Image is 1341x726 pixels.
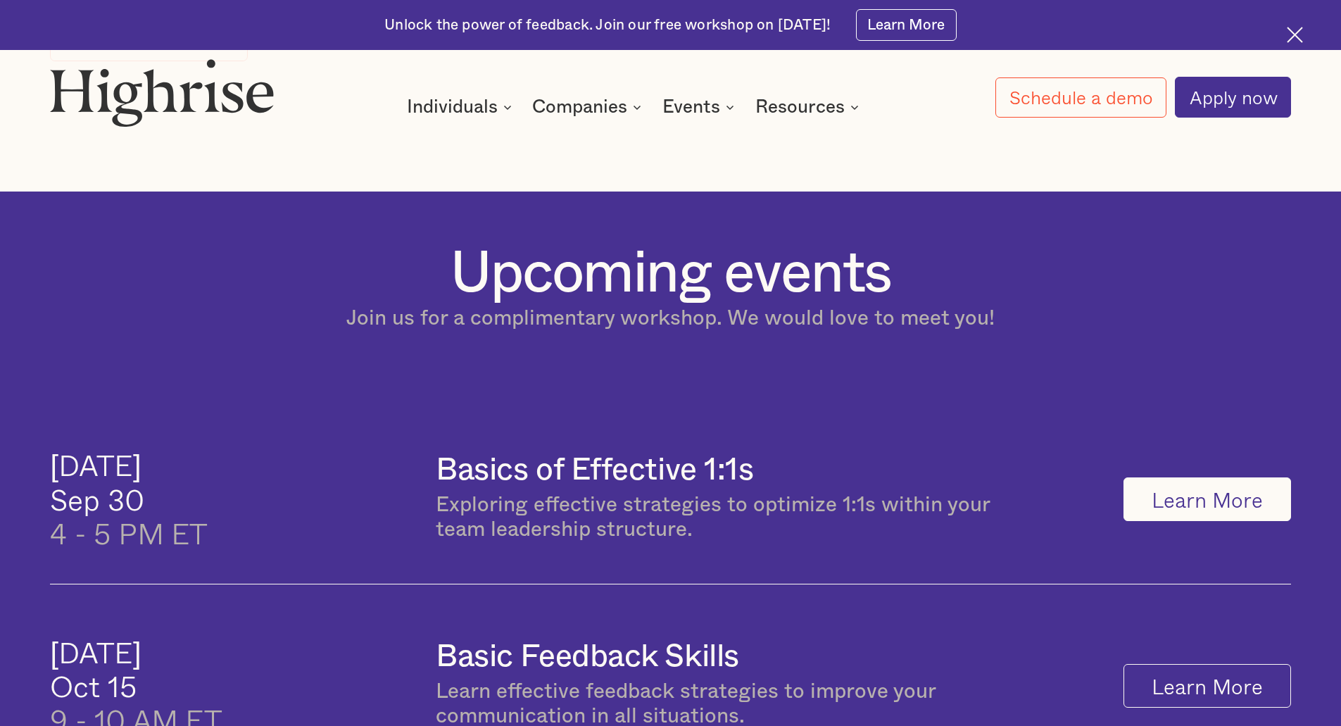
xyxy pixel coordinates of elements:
div: 30 [108,482,144,516]
div: Join us for a complimentary workshop. We would love to meet you! [346,306,995,331]
div: Exploring effective strategies to optimize 1:1s within your team leadership structure. [436,493,1006,542]
div: [DATE] [50,635,222,669]
div: Individuals [407,99,516,115]
div: Events [662,99,720,115]
a: Learn More [856,9,957,41]
a: Apply now [1175,77,1291,118]
div: Companies [532,99,646,115]
h3: Basics of Effective 1:1s [436,452,753,489]
div: 4 - 5 PM ET [50,516,207,550]
div: 15 [108,669,137,703]
div: Events [662,99,738,115]
div: Unlock the power of feedback. Join our free workshop on [DATE]! [384,15,831,35]
a: Learn More [1123,477,1290,521]
a: Schedule a demo [995,77,1167,118]
div: Companies [532,99,627,115]
div: Oct [50,669,99,703]
div: Individuals [407,99,498,115]
h1: Upcoming events [450,242,891,306]
div: Resources [755,99,845,115]
div: Resources [755,99,863,115]
img: Cross icon [1287,27,1303,43]
div: Sep [50,482,99,516]
div: [DATE] [50,448,207,482]
a: Learn More [1123,664,1290,708]
img: Highrise logo [50,58,274,126]
h3: Basic Feedback Skills [436,639,739,675]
